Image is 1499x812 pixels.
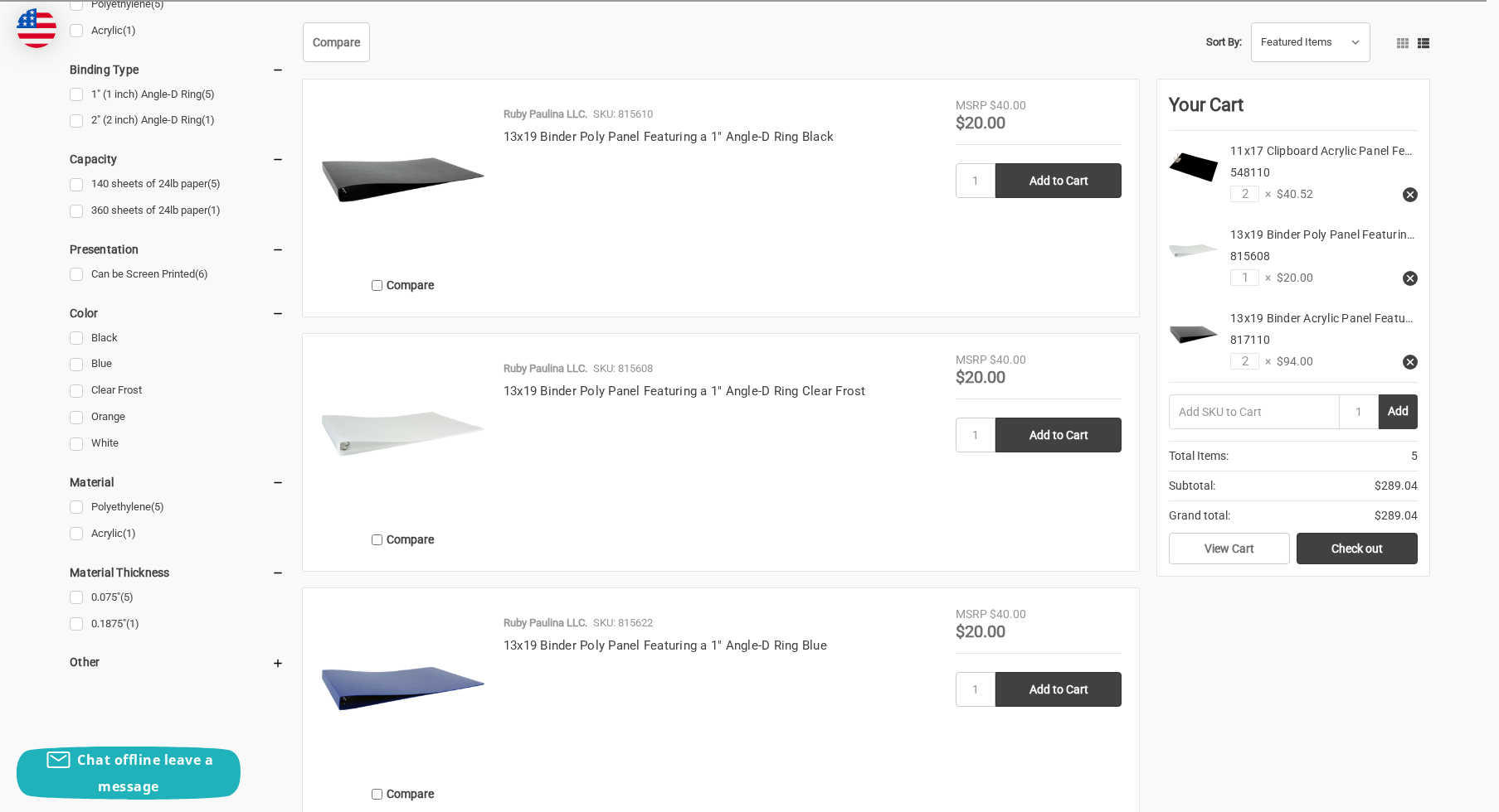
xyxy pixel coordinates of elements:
a: 1" (1 inch) Angle-D Ring [70,84,285,106]
h5: Other [70,652,285,672]
h5: Presentation [70,239,285,259]
span: (5) [202,88,215,100]
span: $20.00 [1271,269,1313,287]
a: Acrylic [70,20,285,42]
span: (6) [195,268,208,280]
span: 548110 [1230,166,1270,179]
a: Can be Screen Printed [70,263,285,286]
a: 13x19 Binder Acrylic Panel Featu… [1230,312,1413,325]
img: 11x17 Clipboard Acrylic Panel Featuring an Arch Clip Black [1169,143,1219,192]
a: Check out [1297,533,1418,564]
span: Chat offline leave a message [77,751,213,795]
span: $40.00 [990,607,1026,621]
a: White [70,433,285,455]
span: Grand total: [1169,507,1230,524]
p: Ruby Paulina LLC. [504,615,587,631]
span: $20.00 [956,113,1005,133]
a: Polyethylene [70,496,285,519]
span: (1) [123,24,136,36]
img: 13x19 Binder Poly Panel Featuring a 1" Angle-D Ring Blue [320,606,486,771]
p: SKU: 815608 [593,360,653,377]
span: $20.00 [956,621,1005,641]
a: Orange [70,406,285,428]
span: Subtotal: [1169,477,1215,495]
a: Blue [70,353,285,375]
span: (1) [123,527,136,539]
img: 13x19 Binder Poly Panel Featuring a 1" Angle-D Ring Clear Frost [1169,226,1219,276]
h5: Material Thickness [70,563,285,582]
button: Chat offline leave a message [17,747,241,800]
a: Clear Frost [70,379,285,402]
input: Compare [372,789,382,800]
a: 13x19 Binder Poly Panel Featuring a 1" Angle-D Ring Blue [504,638,827,653]
a: Acrylic [70,523,285,545]
p: SKU: 815610 [593,106,653,123]
img: 13x19 Binder Poly Panel Featuring a 1" Angle-D Ring Black [320,97,486,263]
a: 11x17 Clipboard Acrylic Panel Fe… [1230,144,1412,157]
span: $40.00 [990,353,1026,366]
a: View Cart [1169,533,1290,564]
img: duty and tax information for United States [17,8,56,48]
span: × [1259,353,1271,370]
a: 13x19 Binder Poly Panel Featurin… [1230,228,1414,241]
span: 815608 [1230,249,1270,263]
div: MSRP [956,606,987,623]
span: $40.52 [1271,186,1313,203]
span: $20.00 [956,367,1005,387]
a: 13x19 Binder Poly Panel Featuring a 1" Angle-D Ring Black [504,129,834,144]
input: Add to Cart [995,672,1122,707]
span: (1) [207,204,221,216]
input: Compare [372,534,382,545]
span: $289.04 [1375,507,1418,524]
a: 140 sheets of 24lb paper [70,173,285,196]
a: Black [70,327,285,350]
h5: Binding Type [70,60,285,80]
span: (5) [151,500,164,513]
label: Compare [320,272,486,299]
span: (1) [202,114,215,126]
a: 0.1875" [70,613,285,636]
span: Total Items: [1169,447,1229,465]
a: 0.075" [70,587,285,609]
input: Add to Cart [995,418,1122,452]
button: Add [1379,394,1418,429]
label: Compare [320,781,486,808]
img: 13x19 Binder Poly Panel Featuring a 1" Angle-D Ring Clear Frost [320,351,486,517]
div: MSRP [956,351,987,369]
label: Sort By: [1206,30,1242,55]
a: Compare [303,22,370,62]
p: Ruby Paulina LLC. [504,360,587,377]
span: 5 [1411,447,1418,465]
h5: Capacity [70,149,285,169]
img: 13x19 Binder Acrylic Panel Featuring a Ring Black [1169,310,1219,360]
input: Compare [372,280,382,291]
h5: Color [70,303,285,323]
input: Add SKU to Cart [1169,394,1339,429]
span: $40.00 [990,99,1026,112]
a: 360 sheets of 24lb paper [70,200,285,222]
a: 13x19 Binder Poly Panel Featuring a 1" Angle-D Ring Clear Frost [504,384,866,399]
h5: Material [70,472,285,492]
span: × [1259,186,1271,203]
span: × [1259,269,1271,287]
span: 817110 [1230,333,1270,346]
label: Compare [320,526,486,553]
span: (5) [207,177,221,190]
span: (1) [126,617,139,630]
a: 2" (2 inch) Angle-D Ring [70,109,285,132]
span: (5) [120,591,134,603]
p: Ruby Paulina LLC. [504,106,587,123]
span: $289.04 [1375,477,1418,495]
div: Your Cart [1169,91,1418,131]
span: $94.00 [1271,353,1313,370]
div: MSRP [956,97,987,114]
p: SKU: 815622 [593,615,653,631]
input: Add to Cart [995,163,1122,198]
